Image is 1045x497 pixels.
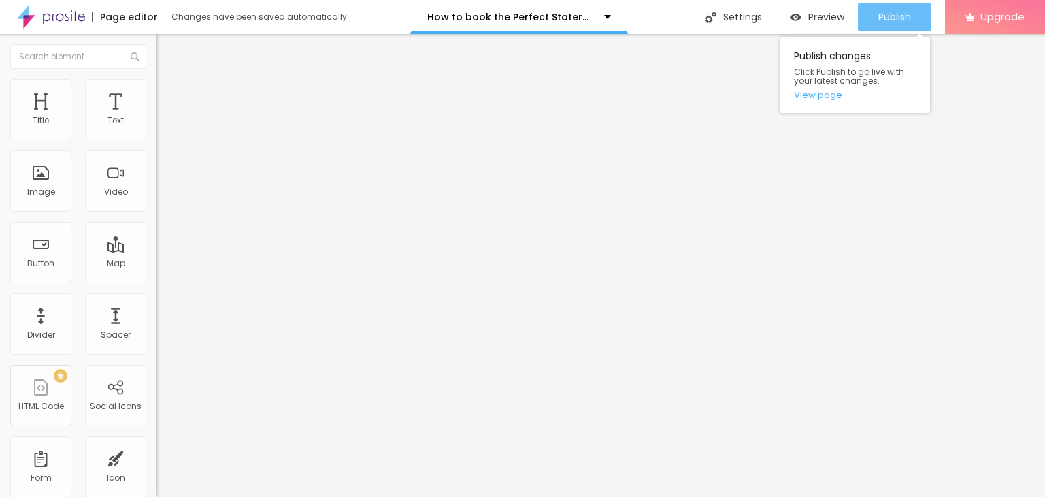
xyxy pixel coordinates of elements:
p: How to book the Perfect Stateroom on Royal Caribbean [PHONE_NUMBER] [427,12,594,22]
div: Page editor [92,12,158,22]
a: View page [794,91,916,99]
img: view-1.svg [790,12,801,23]
div: HTML Code [18,402,64,411]
img: Icone [705,12,716,23]
div: Button [27,259,54,268]
button: Preview [776,3,858,31]
span: Preview [808,12,844,22]
div: Publish changes [780,37,930,113]
div: Map [107,259,125,268]
span: Publish [878,12,911,22]
div: Form [31,473,52,483]
div: Spacer [101,330,131,340]
input: Search element [10,44,146,69]
div: Changes have been saved automatically [171,13,347,21]
div: Social Icons [90,402,142,411]
div: Icon [107,473,125,483]
button: Publish [858,3,931,31]
div: Image [27,187,55,197]
span: Click Publish to go live with your latest changes. [794,67,916,85]
iframe: Editor [156,34,1045,497]
span: Upgrade [980,11,1025,22]
div: Text [107,116,124,125]
div: Divider [27,330,55,340]
div: Title [33,116,49,125]
div: Video [104,187,128,197]
img: Icone [131,52,139,61]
